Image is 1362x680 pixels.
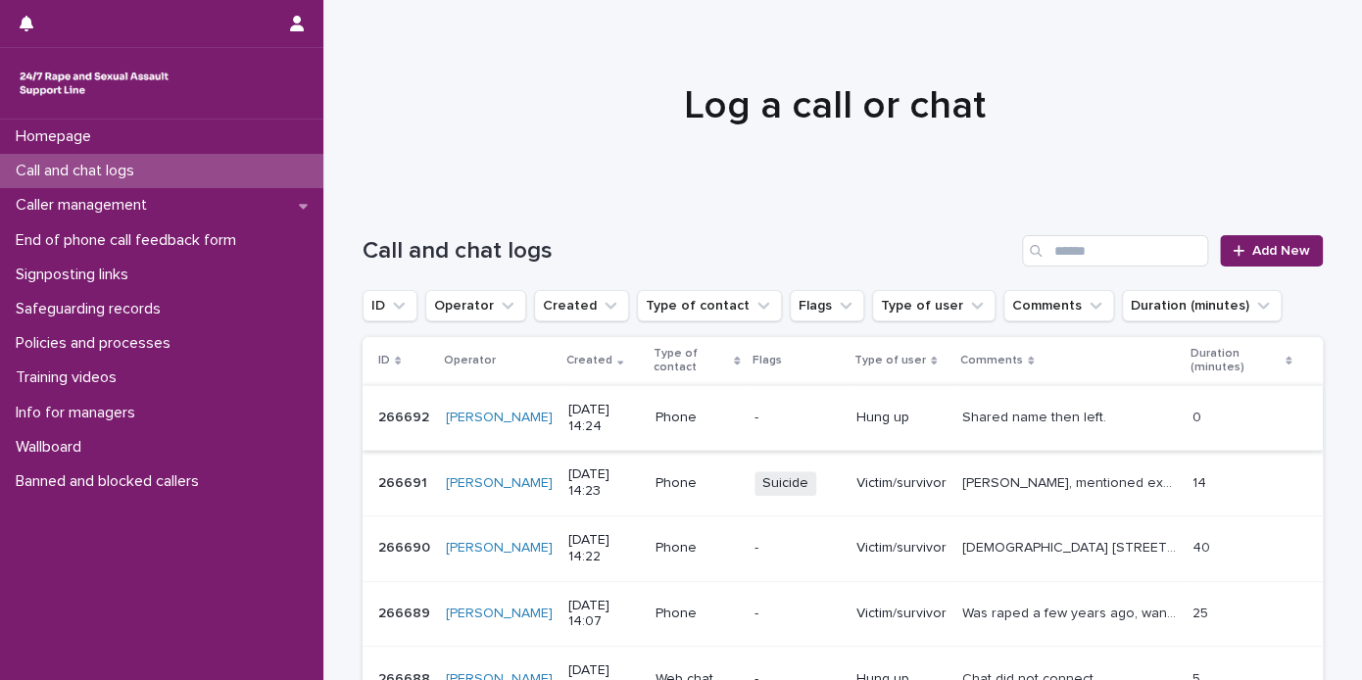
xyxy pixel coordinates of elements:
[355,82,1315,129] h1: Log a call or chat
[1191,343,1281,379] p: Duration (minutes)
[378,350,390,371] p: ID
[8,404,151,422] p: Info for managers
[1192,471,1210,492] p: 14
[8,472,215,491] p: Banned and blocked callers
[378,602,434,622] p: 266689
[1220,235,1323,267] a: Add New
[872,290,996,321] button: Type of user
[363,581,1323,647] tr: 266689266689 [PERSON_NAME] [DATE] 14:07Phone-Victim/survivorWas raped a few years ago, wants to r...
[754,410,841,426] p: -
[1003,290,1114,321] button: Comments
[962,471,1181,492] p: Debbie, mentioned experiencing sexual violence, mentioned feelings and operator gave emotional su...
[444,350,496,371] p: Operator
[378,536,434,557] p: 266690
[753,350,782,371] p: Flags
[446,475,553,492] a: [PERSON_NAME]
[656,606,739,622] p: Phone
[8,266,144,284] p: Signposting links
[1192,602,1212,622] p: 25
[363,451,1323,516] tr: 266691266691 [PERSON_NAME] [DATE] 14:23PhoneSuicideVictim/survivor[PERSON_NAME], mentioned experi...
[566,350,612,371] p: Created
[363,515,1323,581] tr: 266690266690 [PERSON_NAME] [DATE] 14:22Phone-Victim/survivor[DEMOGRAPHIC_DATA] [STREET_ADDRESS]. ...
[363,237,1014,266] h1: Call and chat logs
[378,471,431,492] p: 266691
[568,598,640,631] p: [DATE] 14:07
[854,350,926,371] p: Type of user
[568,402,640,435] p: [DATE] 14:24
[1122,290,1282,321] button: Duration (minutes)
[754,606,841,622] p: -
[960,350,1023,371] p: Comments
[446,540,553,557] a: [PERSON_NAME]
[363,290,417,321] button: ID
[425,290,526,321] button: Operator
[962,602,1181,622] p: Was raped a few years ago, wants to report and wanted to find a out about reporting procedure and...
[856,410,947,426] p: Hung up
[856,606,947,622] p: Victim/survivor
[446,606,553,622] a: [PERSON_NAME]
[568,466,640,500] p: [DATE] 14:23
[8,196,163,215] p: Caller management
[637,290,782,321] button: Type of contact
[654,343,729,379] p: Type of contact
[1192,406,1205,426] p: 0
[754,540,841,557] p: -
[446,410,553,426] a: [PERSON_NAME]
[16,64,172,103] img: rhQMoQhaT3yELyF149Cw
[8,334,186,353] p: Policies and processes
[534,290,629,321] button: Created
[1022,235,1208,267] input: Search
[754,471,816,496] span: Suicide
[1192,536,1214,557] p: 40
[568,532,640,565] p: [DATE] 14:22
[656,475,739,492] p: Phone
[962,536,1181,557] p: Female caller disclosed sexual assault. We discussed her feelings around the abuse. We also discu...
[363,385,1323,451] tr: 266692266692 [PERSON_NAME] [DATE] 14:24Phone-Hung upShared name then left.Shared name then left. 00
[378,406,433,426] p: 266692
[656,540,739,557] p: Phone
[962,406,1110,426] p: Shared name then left.
[8,368,132,387] p: Training videos
[8,127,107,146] p: Homepage
[8,300,176,318] p: Safeguarding records
[1252,244,1310,258] span: Add New
[856,540,947,557] p: Victim/survivor
[8,438,97,457] p: Wallboard
[856,475,947,492] p: Victim/survivor
[8,231,252,250] p: End of phone call feedback form
[656,410,739,426] p: Phone
[790,290,864,321] button: Flags
[8,162,150,180] p: Call and chat logs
